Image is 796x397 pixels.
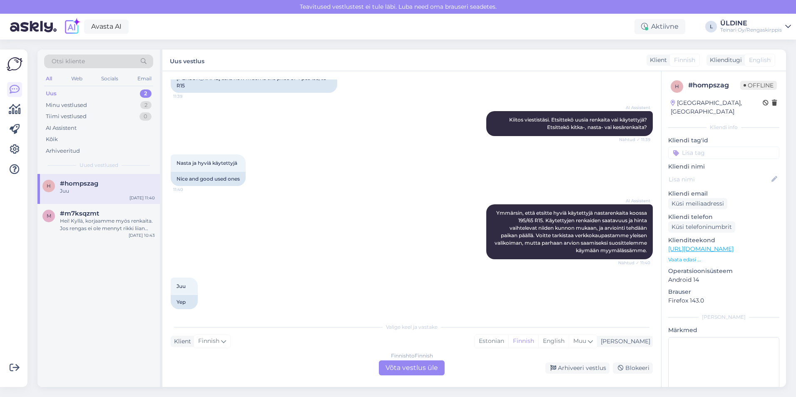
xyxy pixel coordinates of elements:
span: Muu [573,337,586,345]
p: Operatsioonisüsteem [668,267,779,275]
span: Finnish [198,337,219,346]
div: Kõik [46,135,58,144]
p: Brauser [668,288,779,296]
span: Ymmärsin, että etsitte hyviä käytettyjä nastarenkaita koossa 195/65 R15. Käytettyjen renkaiden sa... [495,210,648,253]
div: 2 [140,101,152,109]
span: AI Assistent [619,104,650,111]
div: Teinari Oy/Rengaskirppis [720,27,782,33]
div: ÜLDINE [720,20,782,27]
span: AI Assistent [619,198,650,204]
div: L [705,21,717,32]
span: Juu [177,283,186,289]
p: Android 14 [668,275,779,284]
span: Offline [740,81,777,90]
div: Küsi telefoninumbrit [668,221,735,233]
div: Võta vestlus üle [379,360,445,375]
label: Uus vestlus [170,55,204,66]
span: Nähtud ✓ 11:39 [619,136,650,143]
div: Email [136,73,153,84]
div: Uus [46,89,57,98]
span: h [47,183,51,189]
span: h [675,83,679,89]
img: Askly Logo [7,56,22,72]
div: 2 [140,89,152,98]
div: [GEOGRAPHIC_DATA], [GEOGRAPHIC_DATA] [671,99,763,116]
div: [PERSON_NAME] asks how much is the price of 4 pcs 195/65 R15 [171,71,337,93]
span: Uued vestlused [80,161,118,169]
span: 11:39 [173,93,204,99]
div: [PERSON_NAME] [668,313,779,321]
div: Arhiveeri vestlus [545,362,609,374]
a: ÜLDINETeinari Oy/Rengaskirppis [720,20,791,33]
span: English [749,56,771,65]
p: Vaata edasi ... [668,256,779,263]
div: Klienditugi [706,56,742,65]
img: explore-ai [63,18,81,35]
div: 0 [139,112,152,121]
div: Arhiveeritud [46,147,80,155]
input: Lisa nimi [669,175,770,184]
a: Avasta AI [84,20,129,34]
div: Finnish to Finnish [391,352,433,360]
div: Kliendi info [668,124,779,131]
div: # hompszag [688,80,740,90]
div: Valige keel ja vastake [171,323,653,331]
div: Küsi meiliaadressi [668,198,727,209]
div: Tiimi vestlused [46,112,87,121]
span: 11:40 [173,186,204,193]
div: Minu vestlused [46,101,87,109]
div: Estonian [475,335,508,347]
p: Kliendi email [668,189,779,198]
div: Klient [647,56,667,65]
span: m [47,213,51,219]
p: Kliendi telefon [668,213,779,221]
a: [URL][DOMAIN_NAME] [668,245,734,253]
span: Finnish [674,56,695,65]
div: Hei! Kyllä, korjaamme myös renkaita. Jos rengas ei ole mennyt rikki liian pahasta kohdasta, sen v... [60,217,155,232]
p: Kliendi tag'id [668,136,779,145]
span: Nähtud ✓ 11:40 [618,260,650,266]
div: AI Assistent [46,124,77,132]
span: Otsi kliente [52,57,85,66]
div: All [44,73,54,84]
div: Nice and good used ones [171,172,246,186]
div: Finnish [508,335,538,347]
span: Nasta ja hyviä käytettyjä [177,160,237,166]
div: [DATE] 10:43 [129,232,155,238]
span: 11:40 [173,310,204,316]
div: Klient [171,337,191,346]
p: Kliendi nimi [668,162,779,171]
div: Blokeeri [613,362,653,374]
input: Lisa tag [668,146,779,159]
div: Web [70,73,84,84]
div: [DATE] 11:40 [129,195,155,201]
div: Aktiivne [634,19,685,34]
div: Yep [171,295,198,309]
div: English [538,335,569,347]
span: #m7ksqzmt [60,210,99,217]
span: Kiitos viestistäsi. Etsittekö uusia renkaita vai käytettyjä? Etsittekö kitka-, nasta- vai kesären... [509,117,648,130]
div: Socials [99,73,120,84]
div: Juu [60,187,155,195]
span: #hompszag [60,180,98,187]
p: Klienditeekond [668,236,779,245]
div: [PERSON_NAME] [597,337,650,346]
p: Märkmed [668,326,779,335]
p: Firefox 143.0 [668,296,779,305]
